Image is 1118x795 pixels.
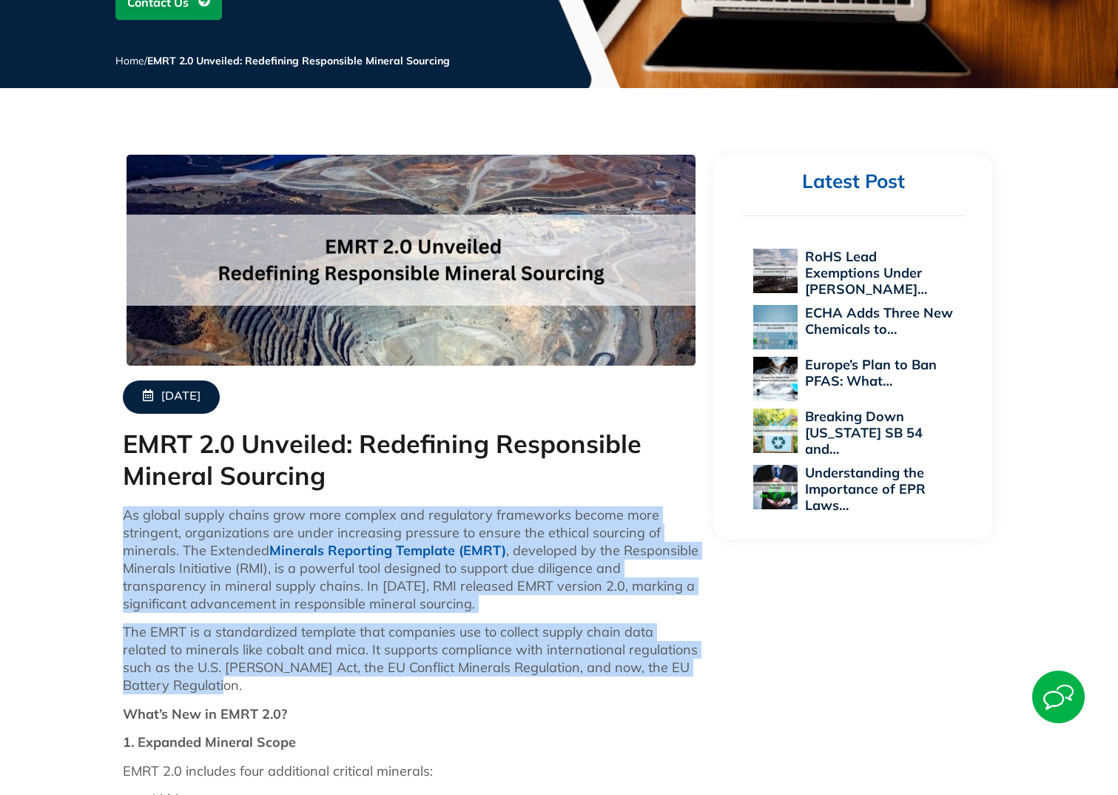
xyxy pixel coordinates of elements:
img: Europe’s Plan to Ban PFAS: What It Means for Industry and Consumers [753,357,798,401]
p: EMRT 2.0 includes four additional critical minerals: [123,762,700,780]
img: EMRT 2.0 Unveiled_ Redefining Responsible Mineral Sourcing [127,155,696,366]
p: As global supply chains grow more complex and regulatory frameworks become more stringent, organi... [123,506,700,613]
p: The EMRT is a standardized template that companies use to collect supply chain data related to mi... [123,623,700,694]
strong: What’s New in EMRT 2.0? [123,705,287,722]
h2: Latest Post [742,170,964,194]
a: Breaking Down [US_STATE] SB 54 and… [805,408,923,457]
a: RoHS Lead Exemptions Under [PERSON_NAME]… [805,248,927,298]
a: Understanding the Importance of EPR Laws… [805,464,926,514]
span: [DATE] [161,389,201,405]
h1: EMRT 2.0 Unveiled: Redefining Responsible Mineral Sourcing [123,429,700,492]
span: / [115,54,450,67]
img: Breaking Down California SB 54 and the EPR Mandate [753,409,798,453]
a: Home [115,54,144,67]
a: Minerals Reporting Template (EMRT) [269,542,506,559]
a: ECHA Adds Three New Chemicals to… [805,304,953,338]
a: Europe’s Plan to Ban PFAS: What… [805,356,937,389]
img: Understanding the Importance of EPR Laws for Businesses [753,465,798,509]
a: [DATE] [123,380,220,414]
strong: 1. Expanded Mineral Scope [123,734,296,751]
img: ECHA Adds Three New Chemicals to REACH Candidate List in June 2025 [753,305,798,349]
img: Start Chat [1032,671,1085,723]
img: RoHS Lead Exemptions Under Annex III A Guide for 2025 to 2027 [753,249,798,293]
span: EMRT 2.0 Unveiled: Redefining Responsible Mineral Sourcing [147,54,450,67]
